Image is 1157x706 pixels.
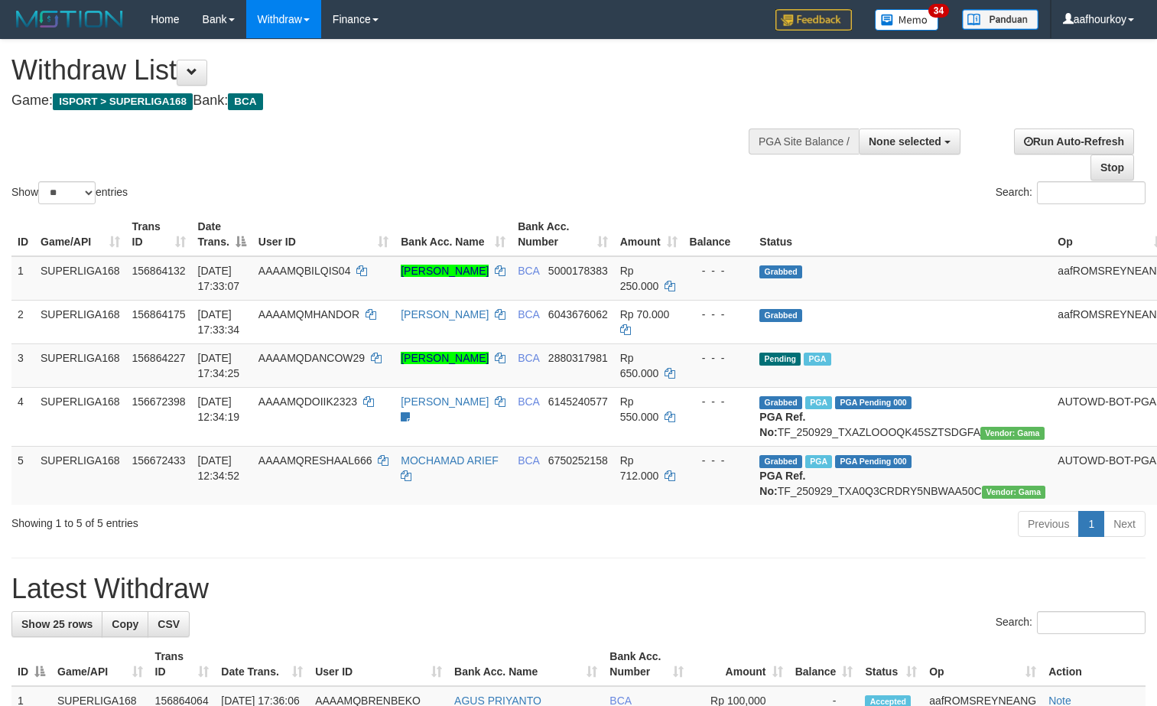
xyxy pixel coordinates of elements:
th: Trans ID: activate to sort column ascending [126,213,192,256]
th: Op: activate to sort column ascending [923,643,1042,686]
a: MOCHAMAD ARIEF [401,454,499,467]
div: PGA Site Balance / [749,129,859,155]
a: [PERSON_NAME] [401,352,489,364]
td: TF_250929_TXAZLOOOQK45SZTSDGFA [753,387,1051,446]
th: Amount: activate to sort column ascending [690,643,788,686]
a: 1 [1078,511,1104,537]
span: [DATE] 17:33:07 [198,265,240,292]
img: panduan.png [962,9,1038,30]
span: Copy 6043676062 to clipboard [548,308,608,320]
a: Show 25 rows [11,611,102,637]
span: [DATE] 12:34:52 [198,454,240,482]
button: None selected [859,129,960,155]
span: BCA [518,308,539,320]
td: 2 [11,300,34,343]
th: Bank Acc. Number: activate to sort column ascending [512,213,614,256]
th: Date Trans.: activate to sort column ascending [215,643,309,686]
span: Rp 550.000 [620,395,659,423]
th: Status [753,213,1051,256]
span: Copy 6750252158 to clipboard [548,454,608,467]
span: 156864175 [132,308,186,320]
span: 156864132 [132,265,186,277]
a: [PERSON_NAME] [401,308,489,320]
span: AAAAMQDOIIK2323 [258,395,357,408]
span: AAAAMQDANCOW29 [258,352,365,364]
label: Search: [996,611,1146,634]
a: Previous [1018,511,1079,537]
a: Run Auto-Refresh [1014,129,1134,155]
span: BCA [518,454,539,467]
td: SUPERLIGA168 [34,256,126,301]
span: BCA [228,93,262,110]
th: ID: activate to sort column descending [11,643,51,686]
span: AAAAMQMHANDOR [258,308,359,320]
th: Date Trans.: activate to sort column descending [192,213,252,256]
td: 1 [11,256,34,301]
td: TF_250929_TXA0Q3CRDRY5NBWAA50C [753,446,1051,505]
span: Rp 712.000 [620,454,659,482]
span: PGA Pending [835,396,912,409]
th: Bank Acc. Name: activate to sort column ascending [395,213,512,256]
td: SUPERLIGA168 [34,300,126,343]
select: Showentries [38,181,96,204]
span: 34 [928,4,949,18]
th: Game/API: activate to sort column ascending [51,643,149,686]
input: Search: [1037,611,1146,634]
td: 4 [11,387,34,446]
span: ISPORT > SUPERLIGA168 [53,93,193,110]
span: BCA [518,352,539,364]
img: Feedback.jpg [775,9,852,31]
img: Button%20Memo.svg [875,9,939,31]
span: 156672398 [132,395,186,408]
span: BCA [518,265,539,277]
td: 3 [11,343,34,387]
div: - - - [690,350,748,366]
h1: Latest Withdraw [11,574,1146,604]
b: PGA Ref. No: [759,470,805,497]
span: Copy 6145240577 to clipboard [548,395,608,408]
span: PGA Pending [835,455,912,468]
div: - - - [690,394,748,409]
th: Action [1042,643,1146,686]
span: Grabbed [759,265,802,278]
span: Marked by aafsoycanthlai [804,353,830,366]
span: [DATE] 17:34:25 [198,352,240,379]
span: Vendor URL: https://trx31.1velocity.biz [982,486,1046,499]
span: CSV [158,618,180,630]
label: Show entries [11,181,128,204]
span: Grabbed [759,309,802,322]
a: Stop [1090,155,1134,181]
span: Grabbed [759,455,802,468]
td: SUPERLIGA168 [34,343,126,387]
span: Show 25 rows [21,618,93,630]
div: Showing 1 to 5 of 5 entries [11,509,470,531]
span: Rp 250.000 [620,265,659,292]
th: Bank Acc. Number: activate to sort column ascending [603,643,690,686]
h1: Withdraw List [11,55,756,86]
span: 156672433 [132,454,186,467]
span: Marked by aafsoycanthlai [805,396,832,409]
div: - - - [690,307,748,322]
a: [PERSON_NAME] [401,265,489,277]
span: BCA [518,395,539,408]
span: AAAAMQBILQIS04 [258,265,351,277]
th: Bank Acc. Name: activate to sort column ascending [448,643,603,686]
th: Status: activate to sort column ascending [859,643,923,686]
span: Vendor URL: https://trx31.1velocity.biz [980,427,1045,440]
th: Game/API: activate to sort column ascending [34,213,126,256]
span: Copy 5000178383 to clipboard [548,265,608,277]
h4: Game: Bank: [11,93,756,109]
a: [PERSON_NAME] [401,395,489,408]
span: Rp 70.000 [620,308,670,320]
span: Copy [112,618,138,630]
a: Copy [102,611,148,637]
a: Next [1103,511,1146,537]
td: SUPERLIGA168 [34,387,126,446]
b: PGA Ref. No: [759,411,805,438]
span: Pending [759,353,801,366]
span: [DATE] 12:34:19 [198,395,240,423]
div: - - - [690,453,748,468]
img: MOTION_logo.png [11,8,128,31]
span: Rp 650.000 [620,352,659,379]
th: User ID: activate to sort column ascending [309,643,448,686]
